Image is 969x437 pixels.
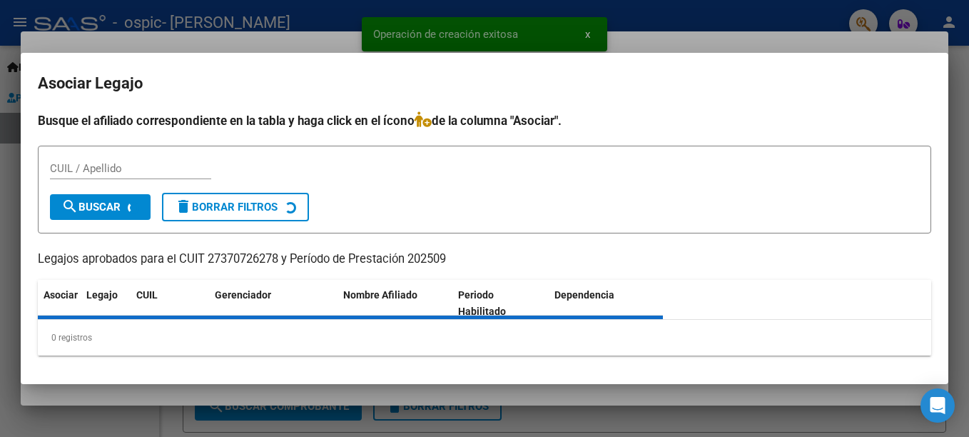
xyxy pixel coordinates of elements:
span: Borrar Filtros [175,201,278,214]
h4: Busque el afiliado correspondiente en la tabla y haga click en el ícono de la columna "Asociar". [38,111,931,130]
button: Buscar [50,194,151,220]
span: Dependencia [554,289,614,301]
datatable-header-cell: Dependencia [549,280,664,327]
div: 0 registros [38,320,931,356]
datatable-header-cell: Asociar [38,280,81,327]
span: Asociar [44,289,78,301]
span: Buscar [61,201,121,214]
mat-icon: search [61,198,78,215]
h2: Asociar Legajo [38,70,931,97]
datatable-header-cell: CUIL [131,280,209,327]
span: Legajo [86,289,118,301]
span: Nombre Afiliado [343,289,417,301]
datatable-header-cell: Nombre Afiliado [338,280,452,327]
p: Legajos aprobados para el CUIT 27370726278 y Período de Prestación 202509 [38,251,931,268]
datatable-header-cell: Periodo Habilitado [452,280,549,327]
datatable-header-cell: Legajo [81,280,131,327]
datatable-header-cell: Gerenciador [209,280,338,327]
button: Borrar Filtros [162,193,309,221]
span: Gerenciador [215,289,271,301]
mat-icon: delete [175,198,192,215]
div: Open Intercom Messenger [920,388,955,423]
span: Periodo Habilitado [458,289,506,317]
span: CUIL [136,289,158,301]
